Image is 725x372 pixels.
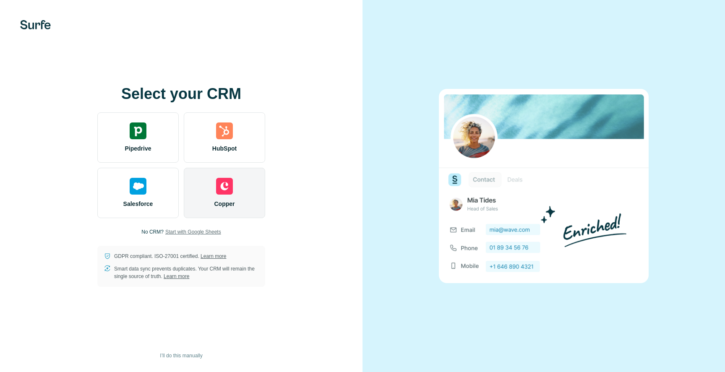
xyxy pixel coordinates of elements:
[114,265,258,280] p: Smart data sync prevents duplicates. Your CRM will remain the single source of truth.
[212,144,237,153] span: HubSpot
[164,273,189,279] a: Learn more
[216,122,233,139] img: hubspot's logo
[114,252,226,260] p: GDPR compliant. ISO-27001 certified.
[125,144,151,153] span: Pipedrive
[123,200,153,208] span: Salesforce
[165,228,221,236] button: Start with Google Sheets
[154,349,208,362] button: I’ll do this manually
[216,178,233,195] img: copper's logo
[214,200,235,208] span: Copper
[439,89,649,283] img: none image
[160,352,202,359] span: I’ll do this manually
[20,20,51,29] img: Surfe's logo
[141,228,164,236] p: No CRM?
[97,86,265,102] h1: Select your CRM
[201,253,226,259] a: Learn more
[130,178,146,195] img: salesforce's logo
[130,122,146,139] img: pipedrive's logo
